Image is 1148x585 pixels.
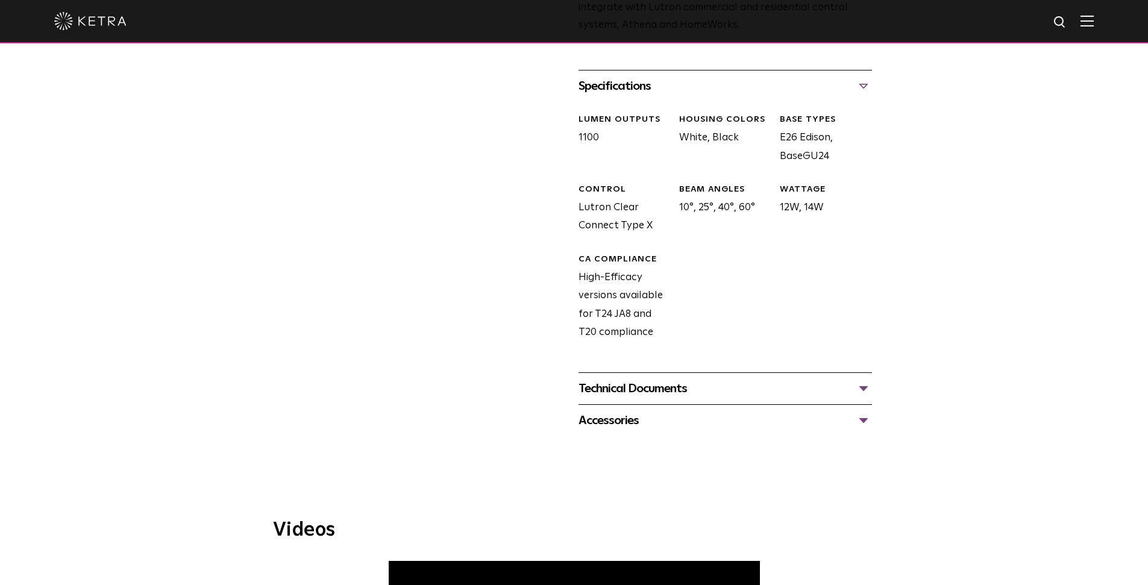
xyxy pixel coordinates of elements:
[1081,15,1094,27] img: Hamburger%20Nav.svg
[569,114,670,166] div: 1100
[569,184,670,236] div: Lutron Clear Connect Type X
[273,521,876,540] h3: Videos
[1053,15,1068,30] img: search icon
[579,254,670,266] div: CA Compliance
[579,184,670,196] div: CONTROL
[780,184,871,196] div: WATTAGE
[771,184,871,236] div: 12W, 14W
[579,379,872,398] div: Technical Documents
[771,114,871,166] div: E26 Edison, BaseGU24
[670,114,771,166] div: White, Black
[579,77,872,96] div: Specifications
[54,12,127,30] img: ketra-logo-2019-white
[780,114,871,126] div: BASE TYPES
[579,114,670,126] div: LUMEN OUTPUTS
[679,114,771,126] div: HOUSING COLORS
[579,411,872,430] div: Accessories
[569,254,670,342] div: High-Efficacy versions available for T24 JA8 and T20 compliance
[679,184,771,196] div: BEAM ANGLES
[670,184,771,236] div: 10°, 25°, 40°, 60°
